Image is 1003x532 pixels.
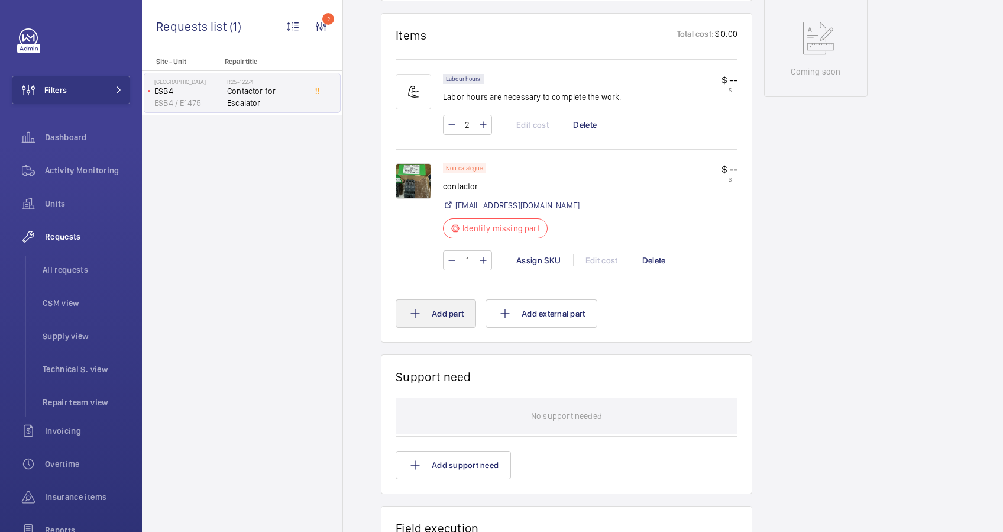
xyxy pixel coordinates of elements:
[396,299,476,328] button: Add part
[227,85,305,109] span: Contactor for Escalator
[446,77,481,81] p: Labour hours
[443,180,580,192] p: contactor
[154,97,222,109] p: ESB4 / E1475
[43,297,130,309] span: CSM view
[396,369,471,384] h1: Support need
[677,28,714,43] p: Total cost:
[396,28,427,43] h1: Items
[721,86,737,93] p: $ --
[714,28,737,43] p: $ 0.00
[721,176,737,183] p: $ --
[43,363,130,375] span: Technical S. view
[504,254,573,266] div: Assign SKU
[791,66,840,78] p: Coming soon
[45,198,130,209] span: Units
[486,299,597,328] button: Add external part
[12,76,130,104] button: Filters
[225,57,303,66] p: Repair title
[443,91,622,103] p: Labor hours are necessary to complete the work.
[462,223,540,234] p: Identify missing part
[721,74,737,86] p: $ --
[45,231,130,243] span: Requests
[45,165,130,176] span: Activity Monitoring
[455,199,580,211] a: [EMAIL_ADDRESS][DOMAIN_NAME]
[154,78,222,85] p: [GEOGRAPHIC_DATA]
[561,119,609,131] div: Delete
[45,458,130,470] span: Overtime
[156,19,229,34] span: Requests list
[45,425,130,437] span: Invoicing
[630,254,678,266] div: Delete
[43,396,130,408] span: Repair team view
[721,163,737,176] p: $ --
[446,166,483,170] p: Non catalogue
[396,74,431,109] img: muscle-sm.svg
[531,398,602,434] p: No support needed
[142,57,220,66] p: Site - Unit
[227,78,305,85] h2: R25-12274
[44,84,67,96] span: Filters
[43,330,130,342] span: Supply view
[154,85,222,97] p: ESB4
[43,264,130,276] span: All requests
[45,131,130,143] span: Dashboard
[396,163,431,199] img: 1757990153020-fb244120-6080-4181-a971-7dcb96994e73
[45,491,130,503] span: Insurance items
[396,451,511,479] button: Add support need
